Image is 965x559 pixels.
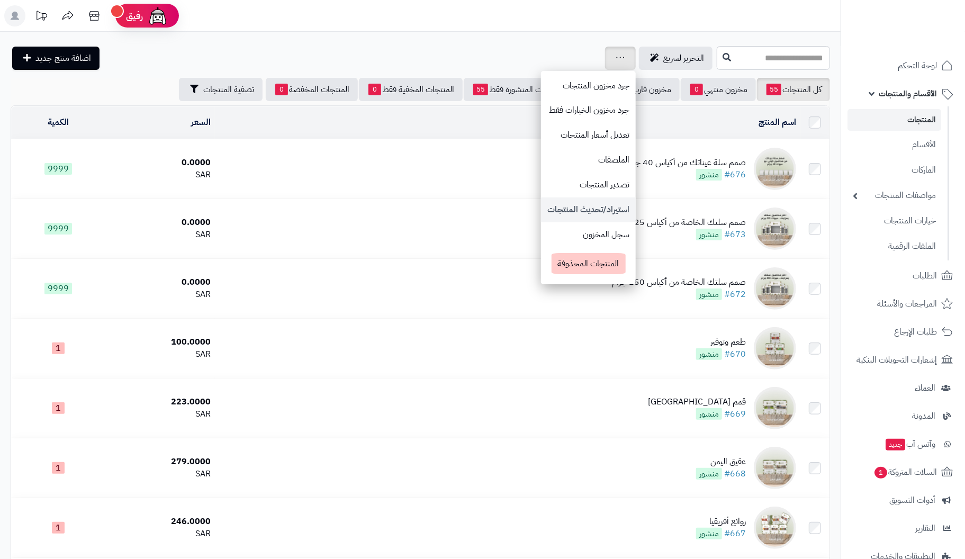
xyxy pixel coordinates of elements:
[847,291,959,317] a: المراجعات والأسئلة
[847,133,941,156] a: الأقسام
[552,253,626,274] span: المنتجات المحذوفة
[35,52,91,65] span: اضافة منتج جديد
[147,5,168,26] img: ai-face.png
[44,163,72,175] span: 9999
[110,456,211,468] div: 279.0000
[648,396,746,408] div: قمم [GEOGRAPHIC_DATA]
[847,459,959,485] a: السلات المتروكة1
[543,247,634,282] a: المنتجات المحذوفة
[541,222,636,247] a: سجل المخزون
[110,468,211,480] div: SAR
[541,98,636,123] a: جرد مخزون الخيارات فقط
[696,468,722,480] span: منشور
[856,353,937,367] span: إشعارات التحويلات البنكية
[847,109,941,131] a: المنتجات
[681,78,756,101] a: مخزون منتهي0
[368,84,381,95] span: 0
[696,408,722,420] span: منشور
[893,30,955,52] img: logo-2.png
[757,78,830,101] a: كل المنتجات55
[847,488,959,513] a: أدوات التسويق
[754,447,796,489] img: عقيق اليمن
[724,527,746,540] a: #667
[612,276,746,288] div: صمم سلتك الخاصة من أكياس 250 جرام
[847,184,941,207] a: مواصفات المنتجات
[612,217,746,229] div: صمم سلتك الخاصة من أكياس 125 جرام
[110,157,211,169] div: 0.0000
[696,456,746,468] div: عقيق اليمن
[266,78,358,101] a: المنتجات المخفضة0
[626,157,746,169] div: صمم سلة عيناتك من أكياس 40 جرام
[754,507,796,549] img: روائع أفريقيا
[275,84,288,95] span: 0
[663,52,704,65] span: التحرير لسريع
[110,169,211,181] div: SAR
[52,522,65,534] span: 1
[894,324,937,339] span: طلبات الإرجاع
[696,336,746,348] div: طعم وتوفير
[754,327,796,369] img: طعم وتوفير
[915,521,935,536] span: التقارير
[724,228,746,241] a: #673
[847,210,941,232] a: خيارات المنتجات
[847,516,959,541] a: التقارير
[873,465,937,480] span: السلات المتروكة
[696,348,722,360] span: منشور
[52,402,65,414] span: 1
[696,528,722,539] span: منشور
[847,347,959,373] a: إشعارات التحويلات البنكية
[473,84,488,95] span: 55
[639,47,713,70] a: التحرير لسريع
[110,229,211,241] div: SAR
[52,462,65,474] span: 1
[464,78,572,101] a: المنتجات المنشورة فقط55
[696,169,722,181] span: منشور
[754,148,796,190] img: صمم سلة عيناتك من أكياس 40 جرام
[179,78,263,101] button: تصفية المنتجات
[913,268,937,283] span: الطلبات
[879,86,937,101] span: الأقسام والمنتجات
[847,235,941,258] a: الملفات الرقمية
[754,267,796,310] img: صمم سلتك الخاصة من أكياس 250 جرام
[110,528,211,540] div: SAR
[541,123,636,148] a: تعديل أسعار المنتجات
[359,78,463,101] a: المنتجات المخفية فقط0
[889,493,935,508] span: أدوات التسويق
[877,296,937,311] span: المراجعات والأسئلة
[724,408,746,420] a: #669
[724,467,746,480] a: #668
[110,396,211,408] div: 223.0000
[696,516,746,528] div: روائع أفريقيا
[541,197,636,222] a: استيراد/تحديث المنتجات
[110,348,211,360] div: SAR
[847,263,959,288] a: الطلبات
[541,74,636,98] a: جرد مخزون المنتجات
[52,342,65,354] span: 1
[191,116,211,129] a: السعر
[126,10,143,22] span: رفيق
[766,84,781,95] span: 55
[696,229,722,240] span: منشور
[110,336,211,348] div: 100.0000
[847,375,959,401] a: العملاء
[28,5,55,29] a: تحديثات المنصة
[690,84,703,95] span: 0
[696,288,722,300] span: منشور
[898,58,937,73] span: لوحة التحكم
[541,148,636,173] a: الملصقات
[110,217,211,229] div: 0.0000
[847,159,941,182] a: الماركات
[44,223,72,235] span: 9999
[724,288,746,301] a: #672
[541,173,636,197] a: تصدير المنتجات
[847,431,959,457] a: وآتس آبجديد
[847,53,959,78] a: لوحة التحكم
[110,288,211,301] div: SAR
[847,403,959,429] a: المدونة
[44,283,72,294] span: 9999
[110,276,211,288] div: 0.0000
[915,381,935,395] span: العملاء
[754,387,796,429] img: قمم إندونيسيا
[874,467,887,479] span: 1
[12,47,100,70] a: اضافة منتج جديد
